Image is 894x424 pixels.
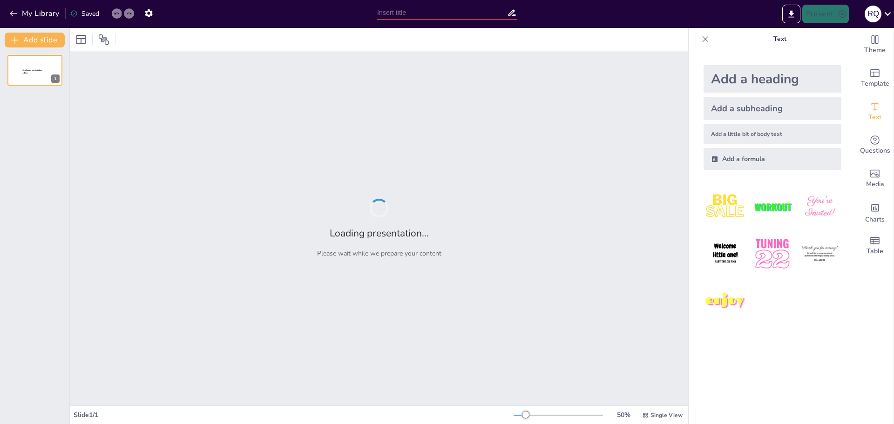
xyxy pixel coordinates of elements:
[864,45,886,55] span: Theme
[74,411,514,419] div: Slide 1 / 1
[7,55,62,86] div: 1
[612,411,635,419] div: 50 %
[51,74,60,83] div: 1
[74,32,88,47] div: Layout
[802,5,849,23] button: Present
[713,28,847,50] p: Text
[856,162,894,195] div: Add images, graphics, shapes or video
[704,124,841,144] div: Add a little bit of body text
[856,95,894,128] div: Add text boxes
[23,69,42,74] span: Sendsteps presentation editor
[650,411,683,419] span: Single View
[856,28,894,61] div: Change the overall theme
[704,185,747,229] img: 1.jpeg
[377,6,507,20] input: Insert title
[866,179,884,189] span: Media
[98,34,109,45] span: Position
[856,61,894,95] div: Add ready made slides
[751,232,794,276] img: 5.jpeg
[868,112,881,122] span: Text
[856,229,894,262] div: Add a table
[704,65,841,93] div: Add a heading
[704,148,841,170] div: Add a formula
[865,6,881,22] div: R Q
[865,5,881,23] button: R Q
[704,232,747,276] img: 4.jpeg
[856,195,894,229] div: Add charts and graphs
[751,185,794,229] img: 2.jpeg
[704,97,841,120] div: Add a subheading
[70,9,99,18] div: Saved
[865,215,885,225] span: Charts
[317,249,441,258] p: Please wait while we prepare your content
[7,6,63,21] button: My Library
[856,128,894,162] div: Get real-time input from your audience
[860,146,890,156] span: Questions
[782,5,800,23] button: Export to PowerPoint
[798,185,841,229] img: 3.jpeg
[330,227,429,240] h2: Loading presentation...
[5,33,65,47] button: Add slide
[704,280,747,323] img: 7.jpeg
[867,246,883,256] span: Table
[798,232,841,276] img: 6.jpeg
[861,79,889,89] span: Template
